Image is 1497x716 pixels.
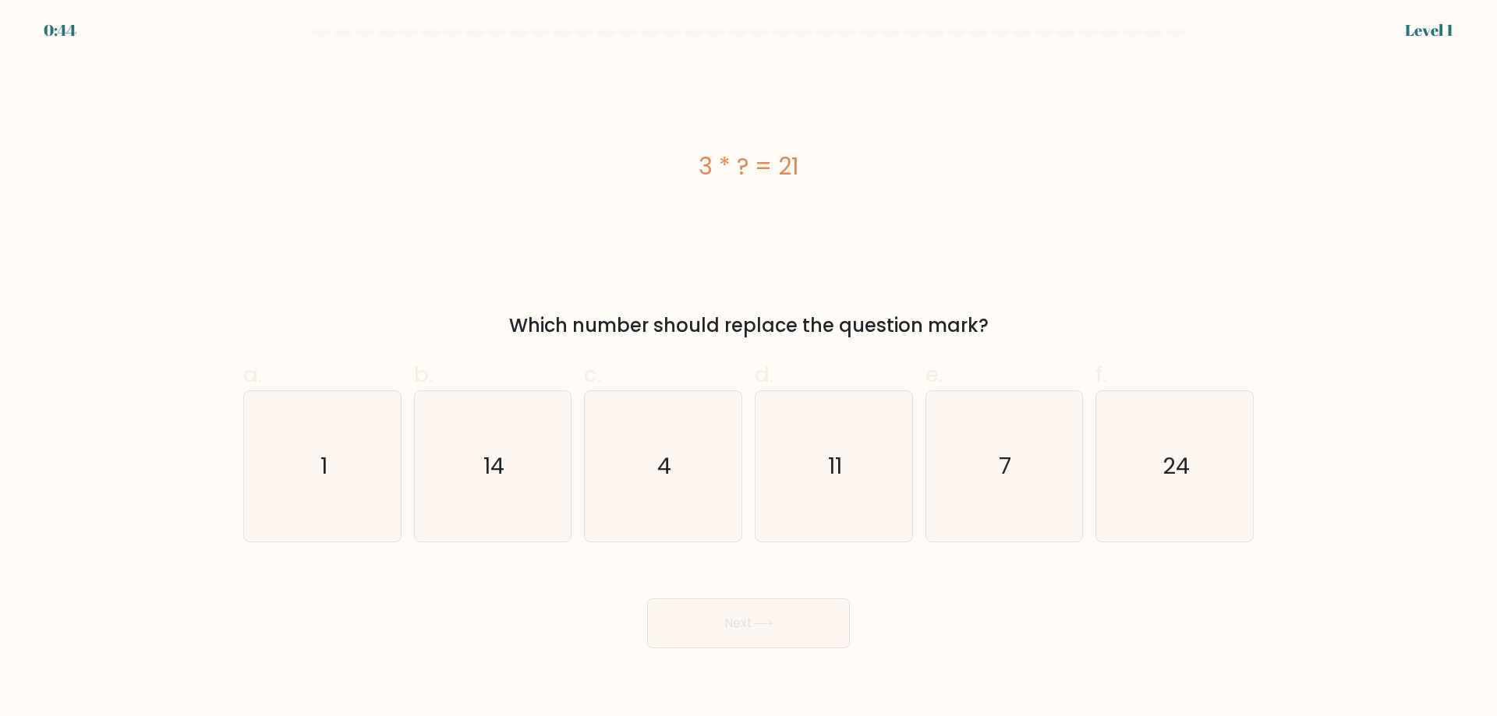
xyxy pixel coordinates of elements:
text: 11 [828,450,842,481]
span: e. [925,359,943,390]
span: c. [584,359,601,390]
div: Level 1 [1405,19,1453,42]
span: b. [414,359,433,390]
text: 24 [1163,450,1190,481]
text: 7 [1000,450,1012,481]
span: f. [1095,359,1106,390]
text: 14 [483,450,504,481]
span: d. [755,359,773,390]
text: 1 [320,450,327,481]
div: Which number should replace the question mark? [253,312,1244,340]
div: 0:44 [44,19,76,42]
text: 4 [658,450,672,481]
button: Next [647,598,850,648]
span: a. [243,359,262,390]
div: 3 * ? = 21 [243,149,1254,184]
